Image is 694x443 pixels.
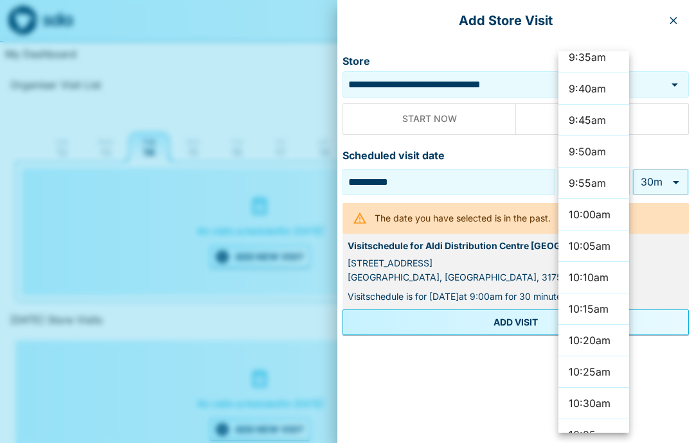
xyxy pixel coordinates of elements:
li: 10:10am [558,262,629,293]
li: 10:30am [558,388,629,419]
li: 9:45am [558,105,629,136]
li: 10:05am [558,230,629,262]
li: 9:55am [558,168,629,199]
li: 9:50am [558,136,629,168]
li: 10:00am [558,199,629,230]
li: 9:40am [558,73,629,105]
li: 10:15am [558,293,629,325]
li: 9:35am [558,42,629,73]
li: 10:20am [558,325,629,356]
li: 10:25am [558,356,629,388]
